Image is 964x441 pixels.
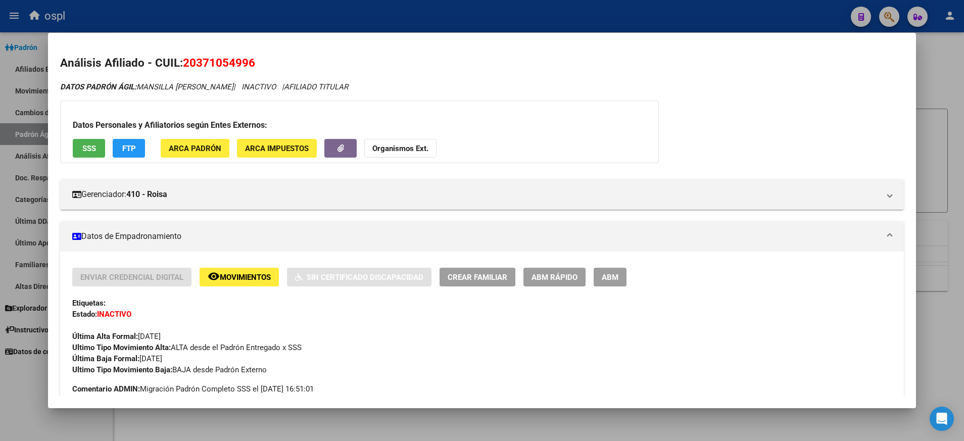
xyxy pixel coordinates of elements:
[594,268,626,286] button: ABM
[72,365,267,374] span: BAJA desde Padrón Externo
[60,179,903,210] mat-expansion-panel-header: Gerenciador:410 - Roisa
[82,144,96,153] span: SSS
[72,383,314,395] span: Migración Padrón Completo SSS el [DATE] 16:51:01
[60,221,903,252] mat-expansion-panel-header: Datos de Empadronamiento
[169,144,221,153] span: ARCA Padrón
[73,119,646,131] h3: Datos Personales y Afiliatorios según Entes Externos:
[284,82,348,91] span: AFILIADO TITULAR
[364,139,437,158] button: Organismos Ext.
[72,188,879,201] mat-panel-title: Gerenciador:
[532,273,577,282] span: ABM Rápido
[72,343,302,352] span: ALTA desde el Padrón Entregado x SSS
[72,354,162,363] span: [DATE]
[80,273,183,282] span: Enviar Credencial Digital
[372,144,428,153] strong: Organismos Ext.
[72,268,191,286] button: Enviar Credencial Digital
[523,268,586,286] button: ABM Rápido
[72,230,879,242] mat-panel-title: Datos de Empadronamiento
[122,144,136,153] span: FTP
[72,310,97,319] strong: Estado:
[72,343,171,352] strong: Ultimo Tipo Movimiento Alta:
[161,139,229,158] button: ARCA Padrón
[200,268,279,286] button: Movimientos
[220,273,271,282] span: Movimientos
[72,332,161,341] span: [DATE]
[183,56,255,69] span: 20371054996
[208,270,220,282] mat-icon: remove_red_eye
[287,268,431,286] button: Sin Certificado Discapacidad
[72,384,140,394] strong: Comentario ADMIN:
[60,82,348,91] i: | INACTIVO |
[602,273,618,282] span: ABM
[60,82,233,91] span: MANSILLA [PERSON_NAME]
[72,365,172,374] strong: Ultimo Tipo Movimiento Baja:
[307,273,423,282] span: Sin Certificado Discapacidad
[72,354,139,363] strong: Última Baja Formal:
[72,299,106,308] strong: Etiquetas:
[73,139,105,158] button: SSS
[60,55,903,72] h2: Análisis Afiliado - CUIL:
[448,273,507,282] span: Crear Familiar
[126,188,167,201] strong: 410 - Roisa
[237,139,317,158] button: ARCA Impuestos
[245,144,309,153] span: ARCA Impuestos
[113,139,145,158] button: FTP
[440,268,515,286] button: Crear Familiar
[97,310,131,319] strong: INACTIVO
[72,332,138,341] strong: Última Alta Formal:
[60,82,136,91] strong: DATOS PADRÓN ÁGIL:
[930,407,954,431] div: Open Intercom Messenger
